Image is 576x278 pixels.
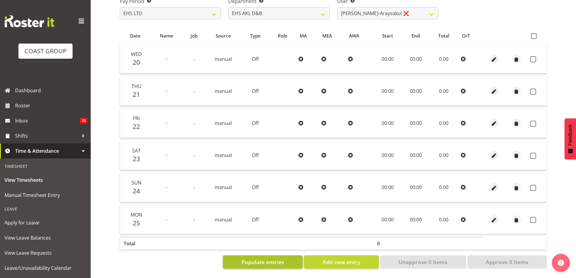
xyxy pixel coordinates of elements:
[193,152,195,159] span: -
[133,58,140,67] span: 20
[223,255,303,269] button: Populate entries
[133,187,140,195] span: 24
[467,255,547,269] button: Approve 0 Items
[5,175,86,185] span: View Timesheets
[373,77,402,106] td: 00:00
[241,77,269,106] td: Off
[429,44,458,74] td: 0.00
[412,32,420,39] span: End
[215,88,232,94] span: manual
[193,120,195,126] span: -
[241,109,269,138] td: Off
[380,255,466,269] button: Unapprove 0 Items
[193,184,195,191] span: -
[382,32,393,39] span: Start
[166,88,167,94] span: -
[486,258,528,266] span: Approve 0 Items
[429,141,458,170] td: 0.00
[215,216,232,223] span: manual
[2,260,89,276] a: Leave/Unavailability Calendar
[304,255,379,269] button: Add new entry
[568,124,573,146] span: Feedback
[24,47,67,56] div: COAST GROUP
[349,32,359,39] span: AWA
[15,101,88,110] span: Roster
[402,141,429,170] td: 00:00
[558,260,564,266] img: help-xxl-2.png
[241,141,269,170] td: Off
[2,215,89,230] a: Apply for Leave
[429,205,458,234] td: 0.00
[2,203,89,215] div: Leave
[133,115,140,122] span: Fri
[133,219,140,227] span: 25
[5,263,86,273] span: Leave/Unavailability Calendar
[193,56,195,62] span: -
[166,56,167,62] span: -
[429,109,458,138] td: 0.00
[402,109,429,138] td: 00:00
[402,173,429,202] td: 00:00
[438,32,449,39] span: Total
[5,218,86,227] span: Apply for Leave
[429,173,458,202] td: 0.00
[300,32,307,39] span: MA
[131,211,142,218] span: Mon
[373,237,402,250] th: 0
[2,245,89,260] a: View Leave Requests
[402,44,429,74] td: 00:00
[166,120,167,126] span: -
[193,88,195,94] span: -
[132,83,142,90] span: Thu
[373,205,402,234] td: 00:00
[15,131,79,140] span: Shifts
[322,32,332,39] span: MEA
[130,32,141,39] span: Date
[5,191,86,200] span: Manual Timesheet Entry
[133,90,140,99] span: 21
[429,77,458,106] td: 0.00
[399,258,447,266] span: Unapprove 0 Items
[15,116,80,125] span: Inbox
[462,32,470,39] span: O/T
[15,146,79,155] span: Time & Attendance
[373,141,402,170] td: 00:00
[120,237,150,250] th: Total
[131,51,142,57] span: Wed
[166,184,167,191] span: -
[2,188,89,203] a: Manual Timesheet Entry
[190,32,197,39] span: Job
[2,160,89,172] div: Timesheet
[373,44,402,74] td: 00:00
[215,184,232,191] span: manual
[565,118,576,159] button: Feedback - Show survey
[215,120,232,126] span: manual
[242,258,284,266] span: Populate entries
[5,233,86,242] span: View Leave Balances
[241,44,269,74] td: Off
[160,32,173,39] span: Name
[133,155,140,163] span: 23
[323,258,360,266] span: Add new entry
[402,205,429,234] td: 00:00
[2,172,89,188] a: View Timesheets
[132,147,141,154] span: Sat
[278,32,288,39] span: Role
[166,216,167,223] span: -
[250,32,261,39] span: Type
[80,118,88,124] span: 38
[193,216,195,223] span: -
[2,230,89,245] a: View Leave Balances
[5,248,86,257] span: View Leave Requests
[15,86,88,95] span: Dashboard
[132,179,142,186] span: Sun
[5,15,54,27] img: Rosterit website logo
[373,109,402,138] td: 00:00
[215,56,232,62] span: manual
[241,173,269,202] td: Off
[373,173,402,202] td: 00:00
[215,152,232,159] span: manual
[241,205,269,234] td: Off
[402,77,429,106] td: 00:00
[216,32,231,39] span: Source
